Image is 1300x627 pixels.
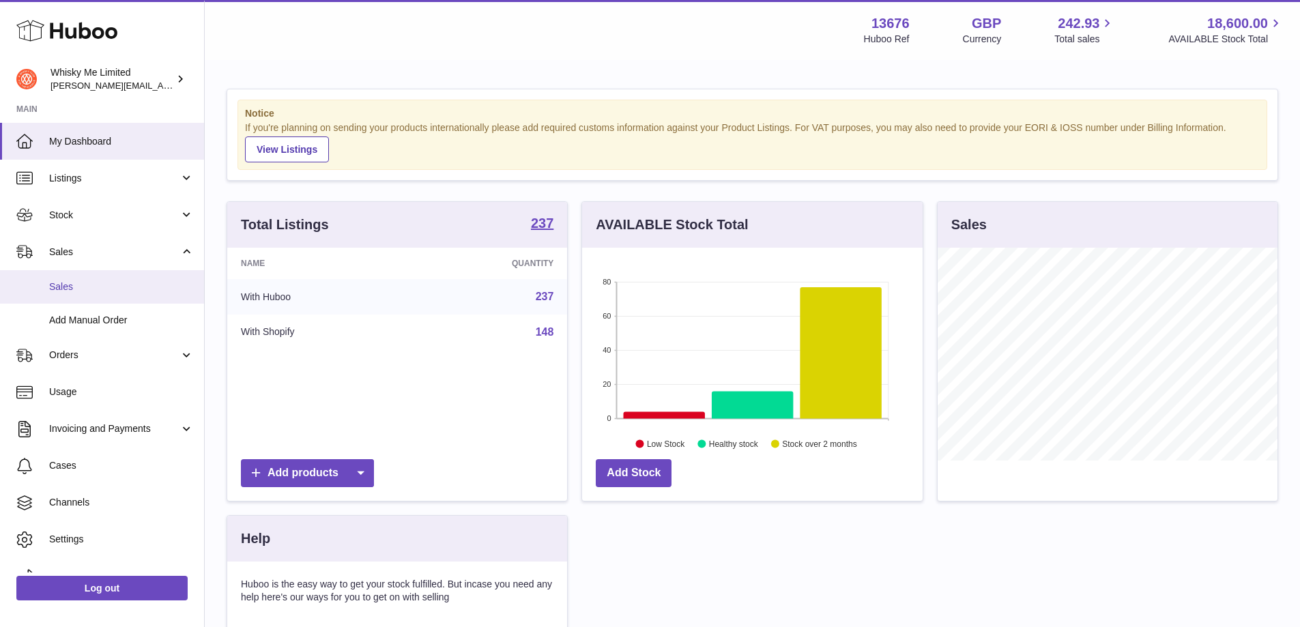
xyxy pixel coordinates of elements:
a: 242.93 Total sales [1054,14,1115,46]
span: Add Manual Order [49,314,194,327]
td: With Huboo [227,279,411,315]
strong: 13676 [871,14,910,33]
span: [PERSON_NAME][EMAIL_ADDRESS][DOMAIN_NAME] [50,80,274,91]
p: Huboo is the easy way to get your stock fulfilled. But incase you need any help here's our ways f... [241,578,553,604]
span: Sales [49,246,179,259]
th: Name [227,248,411,279]
a: 237 [536,291,554,302]
a: 18,600.00 AVAILABLE Stock Total [1168,14,1284,46]
span: 18,600.00 [1207,14,1268,33]
h3: AVAILABLE Stock Total [596,216,748,234]
text: 20 [603,380,611,388]
strong: GBP [972,14,1001,33]
span: 242.93 [1058,14,1099,33]
h3: Total Listings [241,216,329,234]
td: With Shopify [227,315,411,350]
span: Channels [49,496,194,509]
text: 0 [607,414,611,422]
span: Orders [49,349,179,362]
div: Currency [963,33,1002,46]
h3: Help [241,529,270,548]
a: 237 [531,216,553,233]
a: Add products [241,459,374,487]
text: 60 [603,312,611,320]
h3: Sales [951,216,987,234]
div: Whisky Me Limited [50,66,173,92]
span: Listings [49,172,179,185]
text: 40 [603,346,611,354]
text: Healthy stock [709,439,759,448]
span: My Dashboard [49,135,194,148]
strong: 237 [531,216,553,230]
a: View Listings [245,136,329,162]
span: Usage [49,385,194,398]
a: 148 [536,326,554,338]
text: Low Stock [647,439,685,448]
a: Log out [16,576,188,600]
th: Quantity [411,248,568,279]
text: 80 [603,278,611,286]
strong: Notice [245,107,1260,120]
div: If you're planning on sending your products internationally please add required customs informati... [245,121,1260,162]
span: Invoicing and Payments [49,422,179,435]
div: Huboo Ref [864,33,910,46]
span: Sales [49,280,194,293]
span: AVAILABLE Stock Total [1168,33,1284,46]
img: frances@whiskyshop.com [16,69,37,89]
span: Cases [49,459,194,472]
a: Add Stock [596,459,671,487]
span: Total sales [1054,33,1115,46]
span: Settings [49,533,194,546]
text: Stock over 2 months [783,439,857,448]
span: Returns [49,570,194,583]
span: Stock [49,209,179,222]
